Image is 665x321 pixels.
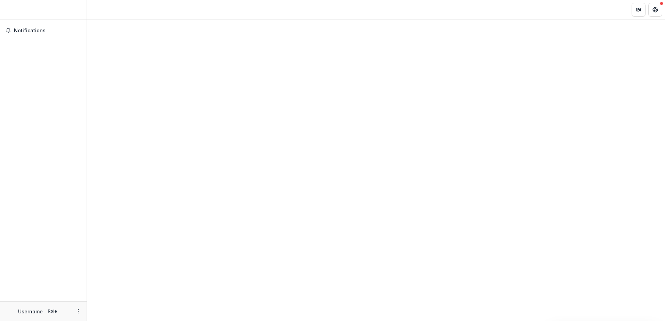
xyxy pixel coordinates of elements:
[46,308,59,314] p: Role
[74,307,82,315] button: More
[648,3,662,17] button: Get Help
[632,3,646,17] button: Partners
[18,308,43,315] p: Username
[14,28,81,34] span: Notifications
[3,25,84,36] button: Notifications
